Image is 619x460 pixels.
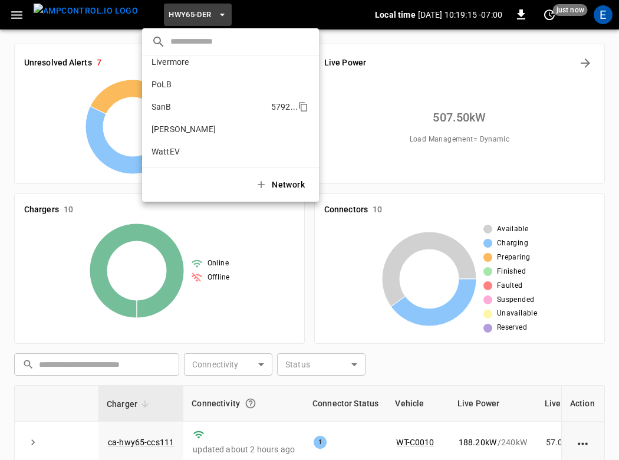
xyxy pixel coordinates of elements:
[152,78,266,90] p: PoLB
[152,146,266,157] p: WattEV
[152,101,266,113] p: SanB
[152,56,268,68] p: Livermore
[297,100,310,114] div: copy
[152,123,270,135] p: [PERSON_NAME]
[248,173,314,197] button: Network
